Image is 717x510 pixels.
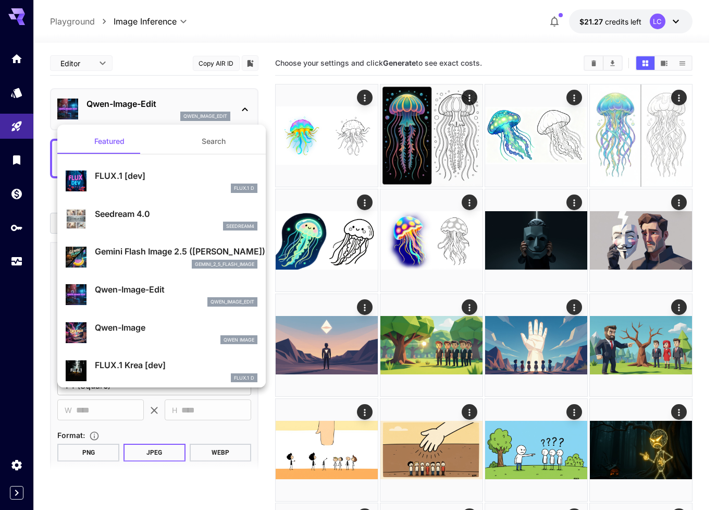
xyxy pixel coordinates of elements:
p: qwen_image_edit [211,298,254,306]
div: FLUX.1 [dev]FLUX.1 D [66,165,257,197]
button: Featured [57,129,162,154]
p: FLUX.1 Krea [dev] [95,359,257,371]
button: Search [162,129,266,154]
p: FLUX.1 D [234,374,254,382]
p: seedream4 [226,223,254,230]
div: Gemini Flash Image 2.5 ([PERSON_NAME])gemini_2_5_flash_image [66,241,257,273]
p: gemini_2_5_flash_image [195,261,254,268]
div: Seedream 4.0seedream4 [66,203,257,235]
p: Qwen Image [224,336,254,344]
p: Qwen-Image [95,321,257,334]
p: Seedream 4.0 [95,208,257,220]
div: Qwen-Image-Editqwen_image_edit [66,279,257,311]
div: Qwen-ImageQwen Image [66,317,257,349]
div: FLUX.1 Krea [dev]FLUX.1 D [66,355,257,386]
p: Gemini Flash Image 2.5 ([PERSON_NAME]) [95,245,257,258]
p: Qwen-Image-Edit [95,283,257,296]
p: FLUX.1 [dev] [95,169,257,182]
p: FLUX.1 D [234,185,254,192]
